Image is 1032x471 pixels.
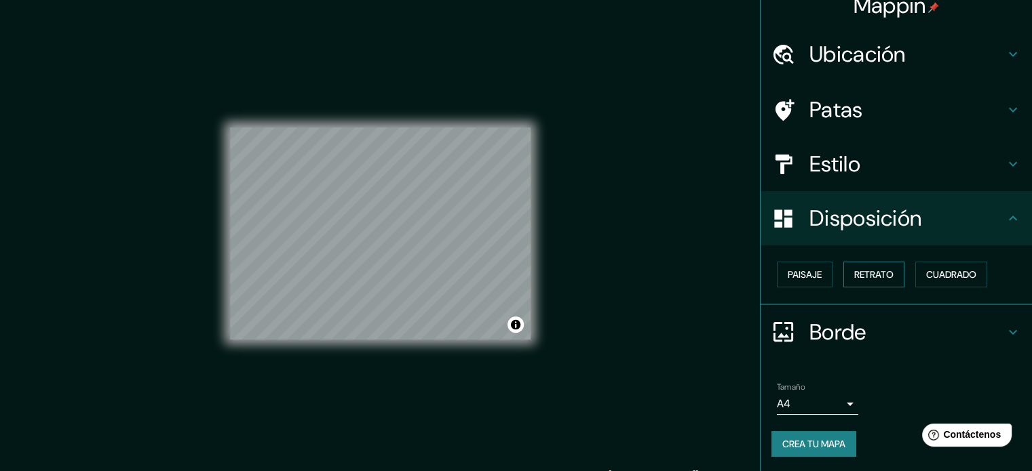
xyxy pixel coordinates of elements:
font: Estilo [809,150,860,178]
button: Paisaje [777,262,833,287]
button: Retrato [843,262,904,287]
iframe: Lanzador de widgets de ayuda [911,418,1017,456]
font: Disposición [809,204,921,232]
div: Borde [761,305,1032,359]
font: Ubicación [809,40,906,68]
div: A4 [777,393,858,415]
div: Disposición [761,191,1032,245]
font: Patas [809,96,863,124]
img: pin-icon.png [928,2,939,13]
button: Cuadrado [915,262,987,287]
font: Cuadrado [926,268,976,281]
button: Crea tu mapa [771,431,856,457]
font: Paisaje [788,268,822,281]
font: Retrato [854,268,894,281]
font: Crea tu mapa [782,438,845,450]
canvas: Mapa [230,127,531,340]
div: Ubicación [761,27,1032,81]
button: Activar o desactivar atribución [508,316,524,333]
div: Patas [761,83,1032,137]
div: Estilo [761,137,1032,191]
font: A4 [777,396,790,411]
font: Tamaño [777,382,805,392]
font: Borde [809,318,866,346]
